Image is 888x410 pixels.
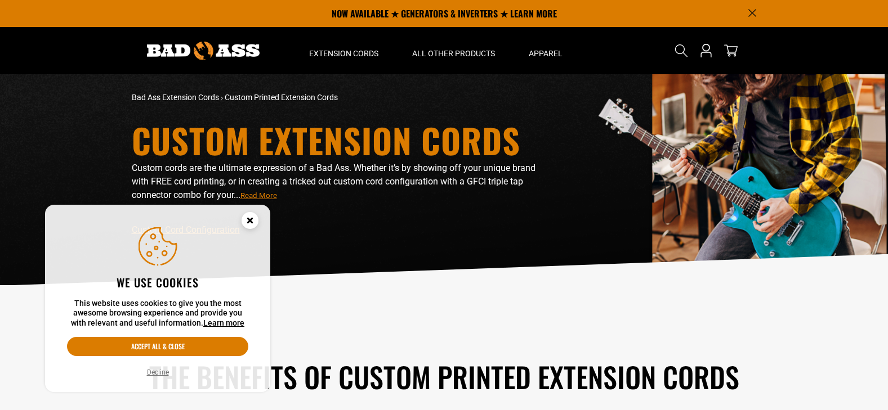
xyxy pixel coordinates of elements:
nav: breadcrumbs [132,92,543,103]
summary: Apparel [512,27,579,74]
img: Bad Ass Extension Cords [147,42,260,60]
button: Accept all & close [67,337,248,356]
h1: Custom Extension Cords [132,123,543,157]
aside: Cookie Consent [45,205,270,393]
h2: The Benefits of Custom Printed Extension Cords [132,358,757,395]
span: Read More [240,191,277,200]
a: Bad Ass Extension Cords [132,93,219,102]
h2: We use cookies [67,275,248,290]
span: Extension Cords [309,48,378,58]
summary: Search [672,42,690,60]
span: › [221,93,223,102]
span: Custom Printed Extension Cords [225,93,338,102]
span: All Other Products [412,48,495,58]
p: This website uses cookies to give you the most awesome browsing experience and provide you with r... [67,299,248,328]
span: Apparel [529,48,563,58]
summary: All Other Products [395,27,512,74]
button: Decline [144,367,172,378]
p: Custom cords are the ultimate expression of a Bad Ass. Whether it’s by showing off your unique br... [132,161,543,202]
a: Learn more [203,318,244,327]
summary: Extension Cords [292,27,395,74]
